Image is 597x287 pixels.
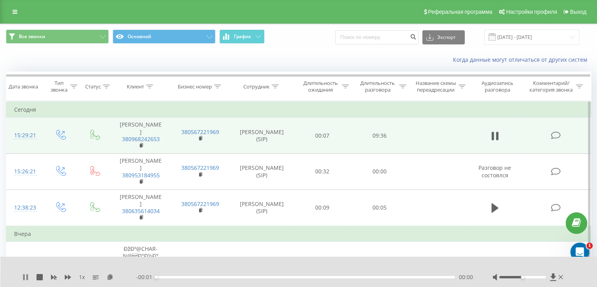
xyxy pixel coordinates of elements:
[14,200,35,215] div: 12:38:23
[136,273,156,281] span: - 00:01
[111,189,170,226] td: [PERSON_NAME]
[506,9,557,15] span: Настройки профиля
[127,83,144,90] div: Клиент
[14,164,35,179] div: 15:26:21
[9,83,38,90] div: Дата звонка
[155,276,158,279] div: Accessibility label
[178,83,212,90] div: Бизнес номер
[586,243,593,249] span: 1
[79,273,85,281] span: 1 x
[181,128,219,136] a: 380567221969
[528,80,574,93] div: Комментарий/категория звонка
[415,80,456,93] div: Название схемы переадресации
[294,154,351,190] td: 00:32
[351,154,408,190] td: 00:00
[111,118,170,154] td: [PERSON_NAME]
[453,56,591,63] a: Когда данные могут отличаться от других систем
[6,29,109,44] button: Все звонки
[230,189,294,226] td: [PERSON_NAME] (SIP)
[122,135,160,143] a: 380968242653
[294,118,351,154] td: 00:07
[570,9,586,15] span: Выход
[358,80,397,93] div: Длительность разговора
[459,273,473,281] span: 00:00
[335,30,418,44] input: Поиск по номеру
[122,171,160,179] a: 380953184955
[422,30,465,44] button: Экспорт
[351,189,408,226] td: 00:05
[6,226,591,242] td: Вчера
[49,80,68,93] div: Тип звонка
[111,154,170,190] td: [PERSON_NAME]
[181,200,219,208] a: 380567221969
[243,83,270,90] div: Сотрудник
[113,29,215,44] button: Основной
[6,102,591,118] td: Сегодня
[234,34,251,39] span: График
[475,80,520,93] div: Аудиозапись разговора
[181,164,219,171] a: 380567221969
[19,33,45,40] span: Все звонки
[14,128,35,143] div: 15:29:21
[428,9,492,15] span: Реферальная программа
[219,29,265,44] button: График
[570,243,589,261] iframe: Intercom live chat
[294,189,351,226] td: 00:09
[85,83,101,90] div: Статус
[351,118,408,154] td: 09:36
[230,118,294,154] td: [PERSON_NAME] (SIP)
[122,207,160,215] a: 380635614034
[521,276,524,279] div: Accessibility label
[478,164,511,178] span: Разговор не состоялся
[230,154,294,190] td: [PERSON_NAME] (SIP)
[301,80,340,93] div: Длительность ожидания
